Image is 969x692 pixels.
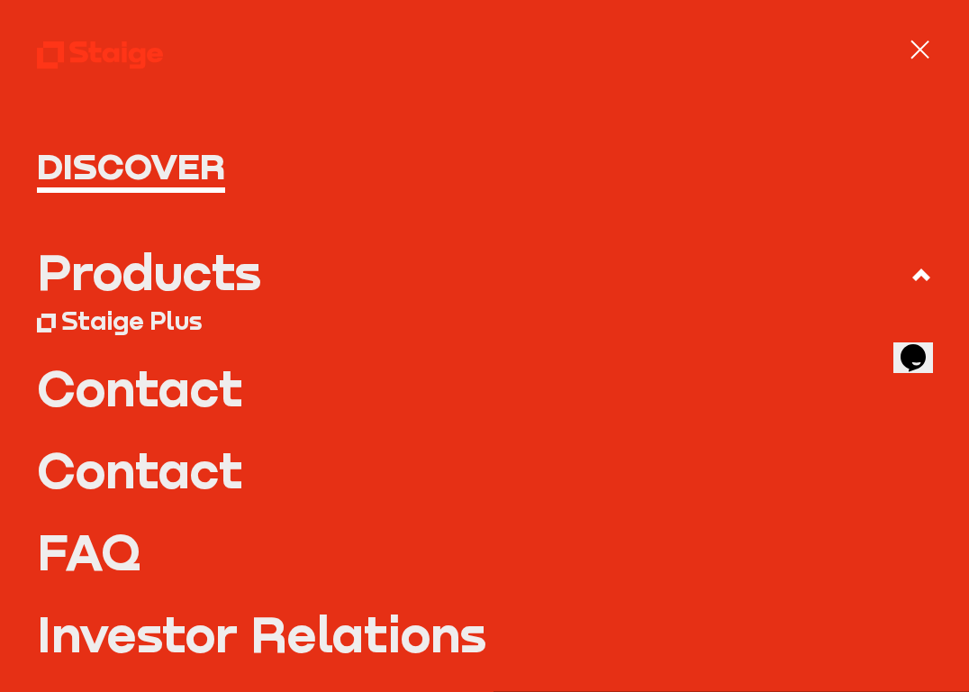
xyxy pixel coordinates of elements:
[37,363,932,413] a: Contact
[37,609,932,659] a: Investor Relations
[37,247,261,296] div: Products
[37,445,932,495] a: Contact
[37,304,932,339] a: Staige Plus
[893,319,951,373] iframe: chat widget
[61,305,203,336] div: Staige Plus
[37,527,932,577] a: FAQ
